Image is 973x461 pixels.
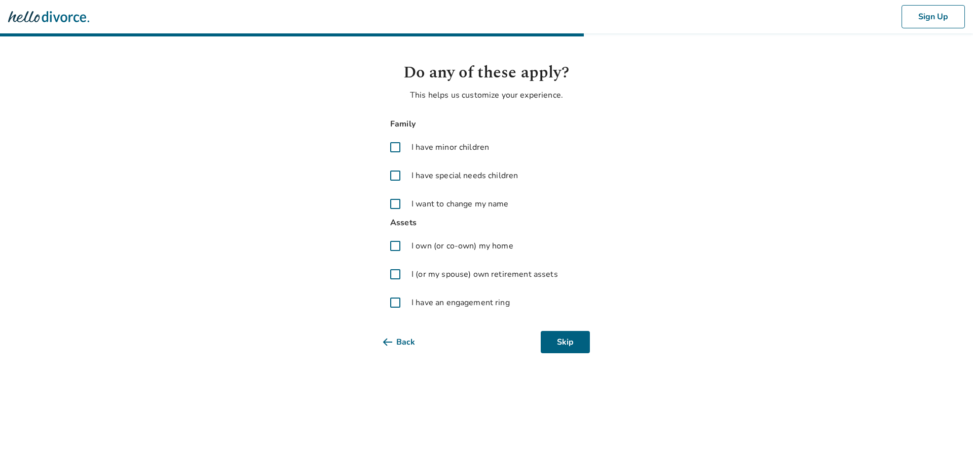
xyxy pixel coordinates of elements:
span: I (or my spouse) own retirement assets [411,268,558,280]
span: I have minor children [411,141,489,153]
h1: Do any of these apply? [383,61,590,85]
span: I have an engagement ring [411,297,510,309]
span: I own (or co-own) my home [411,240,513,252]
span: Family [383,117,590,131]
button: Skip [541,331,590,353]
button: Sign Up [902,5,965,28]
span: I want to change my name [411,198,509,210]
p: This helps us customize your experience. [383,89,590,101]
button: Back [383,331,431,353]
span: Assets [383,216,590,230]
img: Hello Divorce Logo [8,7,89,27]
iframe: Chat Widget [922,412,973,461]
span: I have special needs children [411,170,518,182]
